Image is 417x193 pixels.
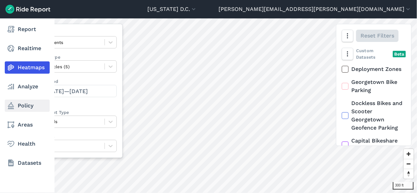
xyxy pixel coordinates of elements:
[5,5,50,14] img: Ride Report
[393,51,406,57] div: Beta
[5,100,50,112] a: Policy
[46,88,88,94] span: [DATE]—[DATE]
[342,78,406,94] label: Georgetown Bike Parking
[22,18,417,193] canvas: Map
[342,137,406,153] label: Capital Bikeshare Stations
[5,157,50,169] a: Datasets
[5,138,50,150] a: Health
[360,32,394,40] span: Reset Filters
[33,85,117,97] button: [DATE]—[DATE]
[5,23,50,35] a: Report
[147,5,197,13] button: [US_STATE] D.C.
[5,80,50,93] a: Analyze
[342,99,406,132] label: Dockless Bikes and Scooter Georgetown Geofence Parking
[342,47,406,60] div: Custom Datasets
[356,30,399,42] button: Reset Filters
[404,149,414,159] button: Zoom in
[404,169,414,179] button: Reset bearing to north
[342,65,406,73] label: Deployment Zones
[393,182,414,190] div: 300 ft
[33,109,117,116] label: Curb Event Type
[33,30,117,36] label: Data Type
[5,119,50,131] a: Areas
[5,61,50,74] a: Heatmaps
[33,54,117,60] label: Vehicle Type
[404,159,414,169] button: Zoom out
[33,133,117,140] label: Operators
[33,78,117,85] label: Data Period
[219,5,412,13] button: [PERSON_NAME][EMAIL_ADDRESS][PERSON_NAME][DOMAIN_NAME]
[5,42,50,55] a: Realtime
